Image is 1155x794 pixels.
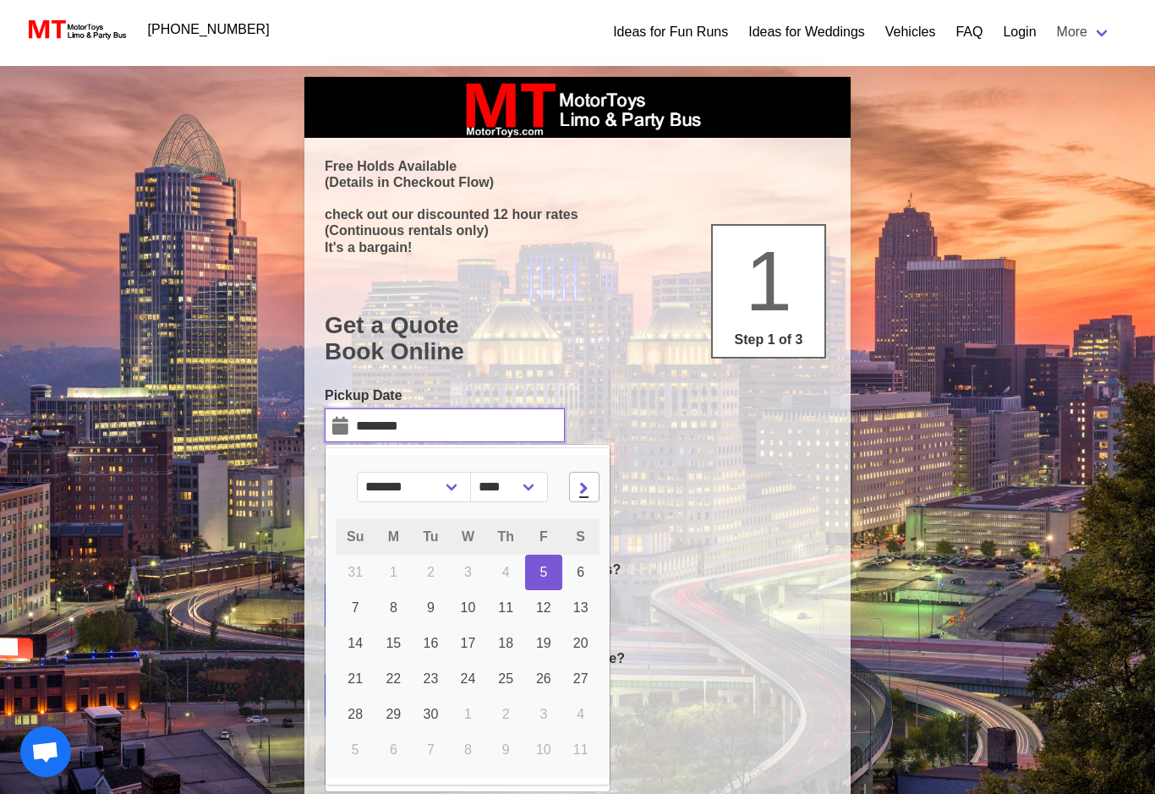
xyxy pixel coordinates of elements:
a: Vehicles [885,22,936,42]
span: 24 [461,671,476,686]
p: Step 1 of 3 [720,330,818,350]
a: 22 [375,661,412,697]
span: 20 [573,636,588,650]
a: 23 [412,661,449,697]
p: (Continuous rentals only) [325,222,830,238]
h1: Get a Quote Book Online [325,312,830,365]
span: 1 [464,707,472,721]
a: 5 [525,555,562,590]
span: 18 [498,636,513,650]
span: Su [347,529,364,544]
a: 15 [375,626,412,661]
a: 29 [375,697,412,732]
span: 8 [390,600,397,615]
span: 30 [424,707,439,721]
span: 7 [352,600,359,615]
a: Open chat [20,726,71,777]
span: 27 [573,671,588,686]
span: 15 [386,636,401,650]
a: 27 [562,661,599,697]
span: F [539,529,548,544]
a: Ideas for Weddings [748,22,865,42]
a: Ideas for Fun Runs [613,22,728,42]
span: 6 [390,742,397,757]
a: More [1047,15,1121,49]
a: 26 [525,661,562,697]
a: 17 [450,626,487,661]
span: 23 [424,671,439,686]
span: 10 [461,600,476,615]
a: 18 [486,626,525,661]
span: 21 [348,671,363,686]
span: 14 [348,636,363,650]
a: 9 [412,590,449,626]
a: 6 [562,555,599,590]
span: 26 [536,671,551,686]
img: box_logo_brand.jpeg [451,77,704,138]
span: 11 [498,600,513,615]
a: Login [1003,22,1036,42]
span: 8 [464,742,472,757]
span: M [388,529,399,544]
a: 20 [562,626,599,661]
img: MotorToys Logo [24,18,128,41]
span: Tu [423,529,438,544]
a: 12 [525,590,562,626]
a: 21 [336,661,375,697]
span: 29 [386,707,401,721]
a: 24 [450,661,487,697]
span: S [576,529,585,544]
p: Free Holds Available [325,158,830,174]
span: 6 [577,565,584,579]
span: 16 [424,636,439,650]
span: 28 [348,707,363,721]
a: 28 [336,697,375,732]
a: 8 [375,590,412,626]
span: 12 [536,600,551,615]
a: 16 [412,626,449,661]
a: 14 [336,626,375,661]
span: 13 [573,600,588,615]
span: 4 [502,565,510,579]
span: 3 [539,707,547,721]
span: 1 [390,565,397,579]
span: 19 [536,636,551,650]
span: 9 [427,600,435,615]
span: 7 [427,742,435,757]
span: 2 [427,565,435,579]
span: 2 [502,707,510,721]
span: 9 [502,742,510,757]
span: W [462,529,474,544]
span: 25 [498,671,513,686]
p: It's a bargain! [325,239,830,255]
span: 10 [536,742,551,757]
span: Th [497,529,514,544]
a: [PHONE_NUMBER] [138,13,280,47]
a: 30 [412,697,449,732]
span: 31 [348,565,363,579]
span: 3 [464,565,472,579]
span: 4 [577,707,584,721]
a: 13 [562,590,599,626]
a: 19 [525,626,562,661]
p: check out our discounted 12 hour rates [325,206,830,222]
label: Pickup Date [325,386,565,406]
a: 11 [486,590,525,626]
span: 22 [386,671,401,686]
span: 5 [352,742,359,757]
span: 1 [745,233,792,328]
a: 10 [450,590,487,626]
a: 7 [336,590,375,626]
a: FAQ [955,22,983,42]
span: 11 [573,742,588,757]
span: 17 [461,636,476,650]
a: 25 [486,661,525,697]
span: 5 [539,565,547,579]
p: (Details in Checkout Flow) [325,174,830,190]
